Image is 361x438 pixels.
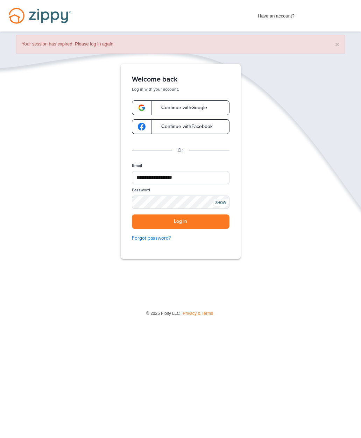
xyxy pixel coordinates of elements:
[132,171,229,184] input: Email
[154,124,213,129] span: Continue with Facebook
[132,187,150,193] label: Password
[132,75,229,84] h1: Welcome back
[132,163,142,169] label: Email
[16,35,345,54] div: Your session has expired. Please log in again.
[138,123,146,130] img: google-logo
[132,119,229,134] a: google-logoContinue withFacebook
[132,100,229,115] a: google-logoContinue withGoogle
[178,147,183,154] p: Or
[183,311,213,316] a: Privacy & Terms
[146,311,180,316] span: © 2025 Floify LLC
[258,9,295,20] span: Have an account?
[132,86,229,92] p: Log in with your account.
[132,196,229,209] input: Password
[132,234,229,242] a: Forgot password?
[213,199,228,206] div: SHOW
[335,41,339,48] button: ×
[154,105,207,110] span: Continue with Google
[138,104,146,112] img: google-logo
[132,214,229,229] button: Log in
